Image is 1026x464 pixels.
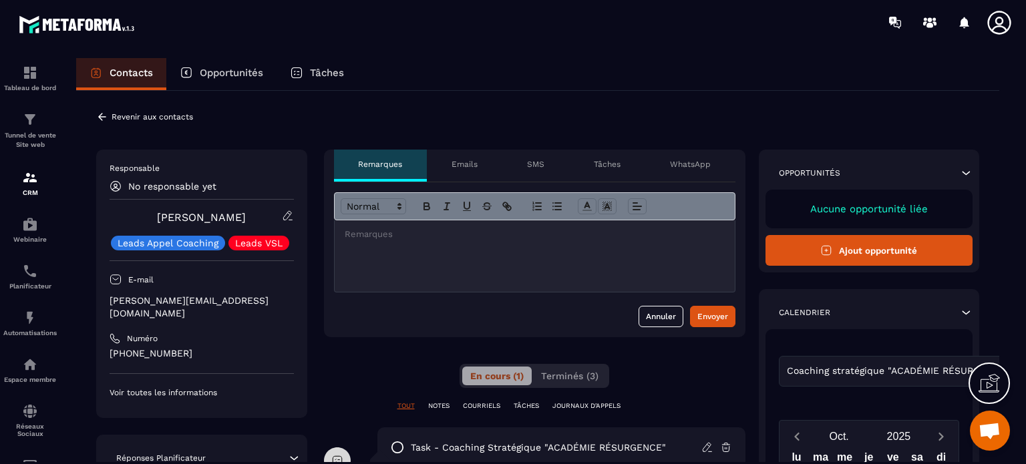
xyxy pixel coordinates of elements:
p: E-mail [128,274,154,285]
a: schedulerschedulerPlanificateur [3,253,57,300]
p: NOTES [428,401,450,411]
p: Leads Appel Coaching [118,238,218,248]
button: Open months overlay [810,425,869,448]
p: Remarques [358,159,402,170]
div: Envoyer [697,310,728,323]
button: Ajout opportunité [765,235,973,266]
img: logo [19,12,139,37]
p: Webinaire [3,236,57,243]
a: [PERSON_NAME] [157,211,246,224]
a: formationformationTunnel de vente Site web [3,101,57,160]
p: Planificateur [3,282,57,290]
p: Opportunités [779,168,840,178]
a: formationformationTableau de bord [3,55,57,101]
a: automationsautomationsEspace membre [3,346,57,393]
a: automationsautomationsAutomatisations [3,300,57,346]
p: Tunnel de vente Site web [3,131,57,150]
button: En cours (1) [462,367,532,385]
button: Next month [928,427,953,445]
p: Numéro [127,333,158,344]
p: Réponses Planificateur [116,453,206,463]
p: Tâches [594,159,621,170]
p: TOUT [397,401,415,411]
p: Responsable [110,163,294,174]
div: Ouvrir le chat [970,411,1010,451]
span: Terminés (3) [541,371,598,381]
p: Réseaux Sociaux [3,423,57,437]
a: Contacts [76,58,166,90]
p: task - Coaching stratégique "ACADÉMIE RÉSURGENCE" [411,441,666,454]
p: JOURNAUX D'APPELS [552,401,621,411]
p: SMS [527,159,544,170]
img: automations [22,357,38,373]
img: formation [22,111,38,128]
p: Tableau de bord [3,84,57,91]
p: Calendrier [779,307,830,318]
img: automations [22,216,38,232]
button: Terminés (3) [533,367,607,385]
img: automations [22,310,38,326]
p: Aucune opportunité liée [779,203,960,215]
p: Tâches [310,67,344,79]
a: Opportunités [166,58,277,90]
span: En cours (1) [470,371,524,381]
p: [PHONE_NUMBER] [110,347,294,360]
p: Contacts [110,67,153,79]
img: scheduler [22,263,38,279]
p: Opportunités [200,67,263,79]
p: Automatisations [3,329,57,336]
p: CRM [3,189,57,196]
p: Revenir aux contacts [112,112,193,122]
p: No responsable yet [128,181,216,192]
p: Leads VSL [235,238,283,248]
button: Envoyer [690,306,735,327]
img: formation [22,65,38,81]
p: COURRIELS [463,401,500,411]
p: Emails [452,159,478,170]
a: social-networksocial-networkRéseaux Sociaux [3,393,57,447]
p: TÂCHES [514,401,539,411]
button: Previous month [785,427,810,445]
img: social-network [22,403,38,419]
a: automationsautomationsWebinaire [3,206,57,253]
button: Annuler [639,306,683,327]
span: Coaching stratégique "ACADÉMIE RÉSURGENCE" [784,364,1013,379]
p: WhatsApp [670,159,711,170]
img: formation [22,170,38,186]
p: Voir toutes les informations [110,387,294,398]
p: [PERSON_NAME][EMAIL_ADDRESS][DOMAIN_NAME] [110,294,294,320]
a: Tâches [277,58,357,90]
button: Open years overlay [869,425,928,448]
a: formationformationCRM [3,160,57,206]
p: Espace membre [3,376,57,383]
